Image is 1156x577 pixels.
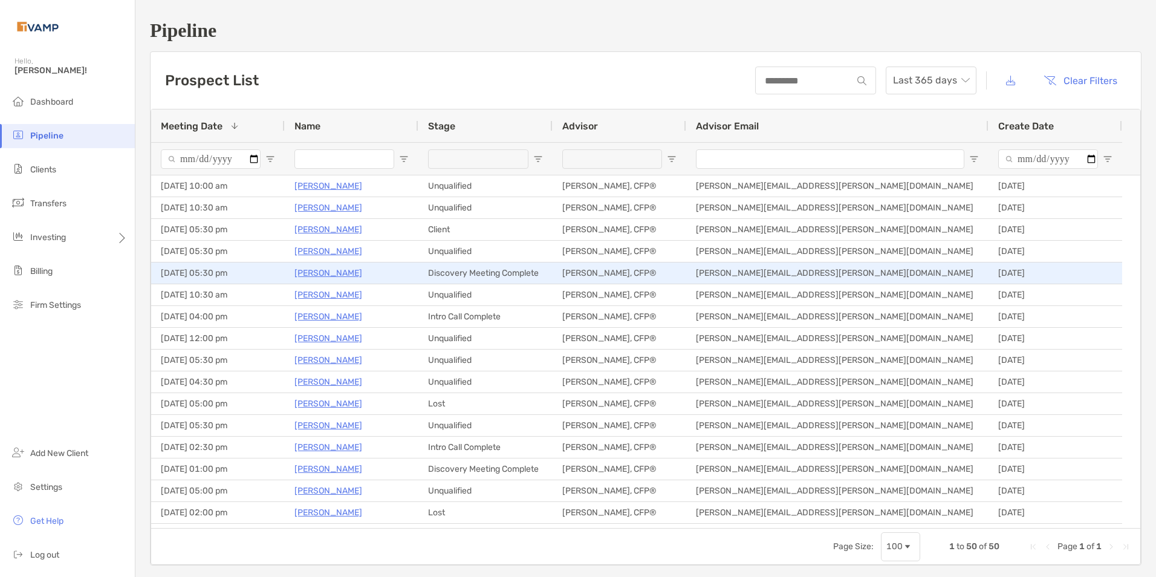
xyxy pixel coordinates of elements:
[294,527,362,542] p: [PERSON_NAME]
[151,502,285,523] div: [DATE] 02:00 pm
[294,266,362,281] a: [PERSON_NAME]
[151,241,285,262] div: [DATE] 05:30 pm
[553,502,686,523] div: [PERSON_NAME], CFP®
[553,284,686,305] div: [PERSON_NAME], CFP®
[686,371,989,393] div: [PERSON_NAME][EMAIL_ADDRESS][PERSON_NAME][DOMAIN_NAME]
[151,262,285,284] div: [DATE] 05:30 pm
[418,219,553,240] div: Client
[1028,542,1038,552] div: First Page
[553,219,686,240] div: [PERSON_NAME], CFP®
[893,67,969,94] span: Last 365 days
[1103,154,1112,164] button: Open Filter Menu
[989,480,1122,501] div: [DATE]
[696,120,759,132] span: Advisor Email
[15,65,128,76] span: [PERSON_NAME]!
[1034,67,1126,94] button: Clear Filters
[11,161,25,176] img: clients icon
[161,120,222,132] span: Meeting Date
[966,541,977,552] span: 50
[989,371,1122,393] div: [DATE]
[151,371,285,393] div: [DATE] 04:30 pm
[1106,542,1116,552] div: Next Page
[686,502,989,523] div: [PERSON_NAME][EMAIL_ADDRESS][PERSON_NAME][DOMAIN_NAME]
[151,458,285,480] div: [DATE] 01:00 pm
[989,306,1122,327] div: [DATE]
[969,154,979,164] button: Open Filter Menu
[294,178,362,194] p: [PERSON_NAME]
[30,482,62,492] span: Settings
[1096,541,1102,552] span: 1
[857,76,866,85] img: input icon
[150,19,1141,42] h1: Pipeline
[553,480,686,501] div: [PERSON_NAME], CFP®
[418,502,553,523] div: Lost
[294,461,362,477] a: [PERSON_NAME]
[15,5,61,48] img: Zoe Logo
[553,350,686,371] div: [PERSON_NAME], CFP®
[881,532,920,561] div: Page Size
[30,516,63,526] span: Get Help
[686,480,989,501] div: [PERSON_NAME][EMAIL_ADDRESS][PERSON_NAME][DOMAIN_NAME]
[151,306,285,327] div: [DATE] 04:00 pm
[686,284,989,305] div: [PERSON_NAME][EMAIL_ADDRESS][PERSON_NAME][DOMAIN_NAME]
[151,350,285,371] div: [DATE] 05:30 pm
[294,374,362,390] a: [PERSON_NAME]
[11,195,25,210] img: transfers icon
[696,149,964,169] input: Advisor Email Filter Input
[151,437,285,458] div: [DATE] 02:30 pm
[418,437,553,458] div: Intro Call Complete
[151,480,285,501] div: [DATE] 05:00 pm
[11,229,25,244] img: investing icon
[11,297,25,311] img: firm-settings icon
[553,328,686,349] div: [PERSON_NAME], CFP®
[998,149,1098,169] input: Create Date Filter Input
[11,513,25,527] img: get-help icon
[989,541,999,552] span: 50
[1043,542,1053,552] div: Previous Page
[151,393,285,414] div: [DATE] 05:00 pm
[294,353,362,368] a: [PERSON_NAME]
[11,479,25,494] img: settings icon
[989,284,1122,305] div: [DATE]
[553,393,686,414] div: [PERSON_NAME], CFP®
[686,241,989,262] div: [PERSON_NAME][EMAIL_ADDRESS][PERSON_NAME][DOMAIN_NAME]
[989,415,1122,436] div: [DATE]
[553,437,686,458] div: [PERSON_NAME], CFP®
[989,328,1122,349] div: [DATE]
[989,502,1122,523] div: [DATE]
[294,418,362,433] a: [PERSON_NAME]
[11,547,25,561] img: logout icon
[418,415,553,436] div: Unqualified
[30,232,66,243] span: Investing
[686,197,989,218] div: [PERSON_NAME][EMAIL_ADDRESS][PERSON_NAME][DOMAIN_NAME]
[294,120,320,132] span: Name
[161,149,261,169] input: Meeting Date Filter Input
[30,165,56,175] span: Clients
[667,154,677,164] button: Open Filter Menu
[294,309,362,324] a: [PERSON_NAME]
[11,128,25,142] img: pipeline icon
[833,541,874,552] div: Page Size:
[989,262,1122,284] div: [DATE]
[686,175,989,197] div: [PERSON_NAME][EMAIL_ADDRESS][PERSON_NAME][DOMAIN_NAME]
[294,505,362,520] a: [PERSON_NAME]
[418,284,553,305] div: Unqualified
[553,262,686,284] div: [PERSON_NAME], CFP®
[418,480,553,501] div: Unqualified
[553,197,686,218] div: [PERSON_NAME], CFP®
[151,197,285,218] div: [DATE] 10:30 am
[294,222,362,237] a: [PERSON_NAME]
[949,541,955,552] span: 1
[294,440,362,455] a: [PERSON_NAME]
[151,328,285,349] div: [DATE] 12:00 pm
[418,371,553,393] div: Unqualified
[989,437,1122,458] div: [DATE]
[989,241,1122,262] div: [DATE]
[294,244,362,259] a: [PERSON_NAME]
